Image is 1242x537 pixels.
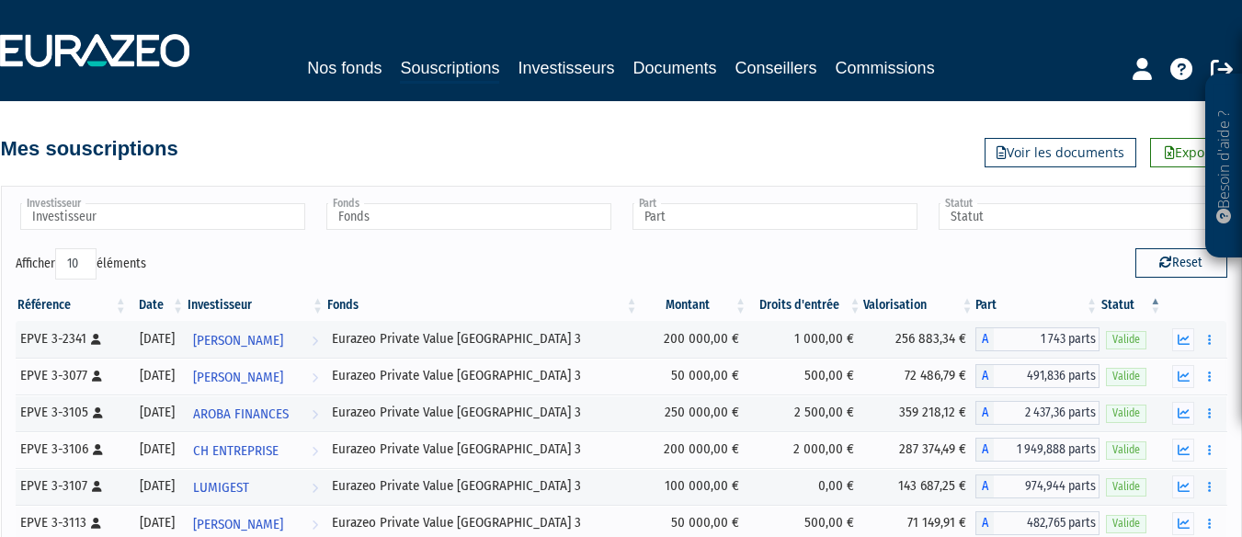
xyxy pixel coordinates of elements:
[975,364,994,388] span: A
[1100,290,1163,321] th: Statut : activer pour trier la colonne par ordre d&eacute;croissant
[975,327,994,351] span: A
[748,468,863,505] td: 0,00 €
[135,329,179,348] div: [DATE]
[1106,331,1146,348] span: Valide
[91,518,101,529] i: [Français] Personne physique
[975,290,1100,321] th: Part: activer pour trier la colonne par ordre croissant
[639,394,748,431] td: 250 000,00 €
[400,55,499,84] a: Souscriptions
[93,407,103,418] i: [Français] Personne physique
[836,55,935,81] a: Commissions
[193,324,283,358] span: [PERSON_NAME]
[1135,248,1227,278] button: Reset
[994,364,1100,388] span: 491,836 parts
[135,513,179,532] div: [DATE]
[312,397,318,431] i: Voir l'investisseur
[20,513,122,532] div: EPVE 3-3113
[307,55,382,81] a: Nos fonds
[748,431,863,468] td: 2 000,00 €
[518,55,614,81] a: Investisseurs
[332,403,632,422] div: Eurazeo Private Value [GEOGRAPHIC_DATA] 3
[639,431,748,468] td: 200 000,00 €
[186,468,325,505] a: LUMIGEST
[332,513,632,532] div: Eurazeo Private Value [GEOGRAPHIC_DATA] 3
[193,471,249,505] span: LUMIGEST
[135,476,179,496] div: [DATE]
[863,358,975,394] td: 72 486,79 €
[186,358,325,394] a: [PERSON_NAME]
[863,431,975,468] td: 287 374,49 €
[332,329,632,348] div: Eurazeo Private Value [GEOGRAPHIC_DATA] 3
[312,471,318,505] i: Voir l'investisseur
[863,468,975,505] td: 143 687,25 €
[975,474,994,498] span: A
[975,438,994,462] span: A
[20,476,122,496] div: EPVE 3-3107
[639,321,748,358] td: 200 000,00 €
[994,474,1100,498] span: 974,944 parts
[748,290,863,321] th: Droits d'entrée: activer pour trier la colonne par ordre croissant
[312,324,318,358] i: Voir l'investisseur
[639,290,748,321] th: Montant: activer pour trier la colonne par ordre croissant
[1106,515,1146,532] span: Valide
[93,444,103,455] i: [Français] Personne physique
[975,511,1100,535] div: A - Eurazeo Private Value Europe 3
[1106,368,1146,385] span: Valide
[20,329,122,348] div: EPVE 3-2341
[16,248,146,280] label: Afficher éléments
[91,334,101,345] i: [Français] Personne physique
[20,440,122,459] div: EPVE 3-3106
[1150,138,1242,167] a: Exporter
[994,511,1100,535] span: 482,765 parts
[186,431,325,468] a: CH ENTREPRISE
[975,364,1100,388] div: A - Eurazeo Private Value Europe 3
[748,394,863,431] td: 2 500,00 €
[129,290,186,321] th: Date: activer pour trier la colonne par ordre croissant
[863,290,975,321] th: Valorisation: activer pour trier la colonne par ordre croissant
[1,138,178,160] h4: Mes souscriptions
[325,290,639,321] th: Fonds: activer pour trier la colonne par ordre croissant
[135,366,179,385] div: [DATE]
[975,401,1100,425] div: A - Eurazeo Private Value Europe 3
[332,440,632,459] div: Eurazeo Private Value [GEOGRAPHIC_DATA] 3
[135,440,179,459] div: [DATE]
[975,511,994,535] span: A
[975,327,1100,351] div: A - Eurazeo Private Value Europe 3
[186,290,325,321] th: Investisseur: activer pour trier la colonne par ordre croissant
[748,321,863,358] td: 1 000,00 €
[186,394,325,431] a: AROBA FINANCES
[863,321,975,358] td: 256 883,34 €
[639,468,748,505] td: 100 000,00 €
[193,434,279,468] span: CH ENTREPRISE
[863,394,975,431] td: 359 218,12 €
[332,476,632,496] div: Eurazeo Private Value [GEOGRAPHIC_DATA] 3
[92,481,102,492] i: [Français] Personne physique
[312,434,318,468] i: Voir l'investisseur
[92,371,102,382] i: [Français] Personne physique
[1106,405,1146,422] span: Valide
[975,474,1100,498] div: A - Eurazeo Private Value Europe 3
[1106,478,1146,496] span: Valide
[994,438,1100,462] span: 1 949,888 parts
[639,358,748,394] td: 50 000,00 €
[55,248,97,280] select: Afficheréléments
[975,401,994,425] span: A
[994,327,1100,351] span: 1 743 parts
[748,358,863,394] td: 500,00 €
[1214,84,1235,249] p: Besoin d'aide ?
[735,55,817,81] a: Conseillers
[975,438,1100,462] div: A - Eurazeo Private Value Europe 3
[16,290,129,321] th: Référence : activer pour trier la colonne par ordre croissant
[633,55,717,81] a: Documents
[1106,441,1146,459] span: Valide
[135,403,179,422] div: [DATE]
[186,321,325,358] a: [PERSON_NAME]
[332,366,632,385] div: Eurazeo Private Value [GEOGRAPHIC_DATA] 3
[994,401,1100,425] span: 2 437,36 parts
[20,366,122,385] div: EPVE 3-3077
[312,360,318,394] i: Voir l'investisseur
[985,138,1136,167] a: Voir les documents
[193,397,289,431] span: AROBA FINANCES
[20,403,122,422] div: EPVE 3-3105
[193,360,283,394] span: [PERSON_NAME]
